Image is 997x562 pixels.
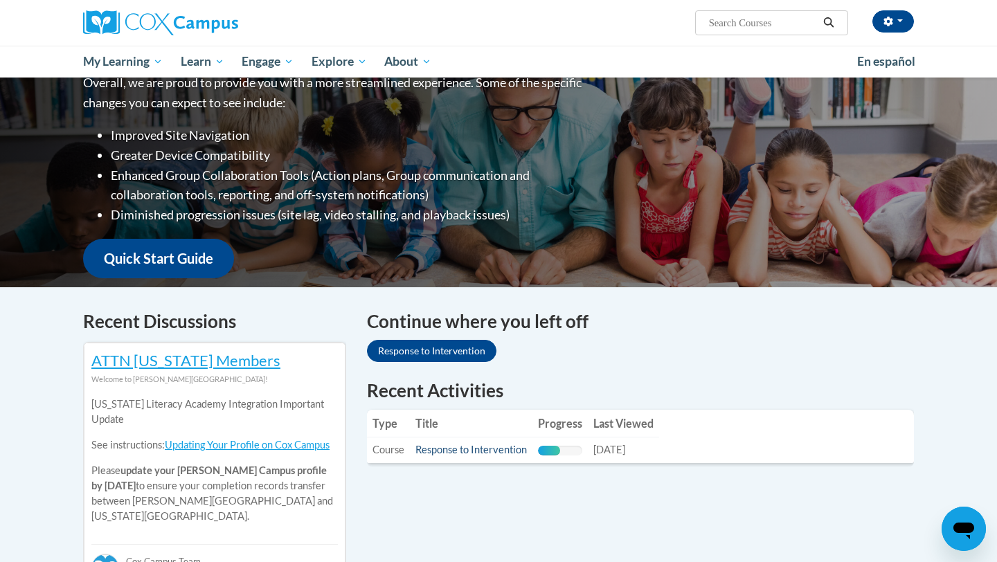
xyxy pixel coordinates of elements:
li: Enhanced Group Collaboration Tools (Action plans, Group communication and collaboration tools, re... [111,165,585,206]
h4: Recent Discussions [83,308,346,335]
span: Course [372,444,404,455]
a: Explore [303,46,376,78]
li: Improved Site Navigation [111,125,585,145]
p: Overall, we are proud to provide you with a more streamlined experience. Some of the specific cha... [83,73,585,113]
a: Updating Your Profile on Cox Campus [165,439,330,451]
a: En español [848,47,924,76]
a: ATTN [US_STATE] Members [91,351,280,370]
p: See instructions: [91,437,338,453]
h1: Recent Activities [367,378,914,403]
th: Type [367,410,410,437]
a: Learn [172,46,233,78]
a: My Learning [74,46,172,78]
b: update your [PERSON_NAME] Campus profile by [DATE] [91,464,327,491]
th: Title [410,410,532,437]
div: Welcome to [PERSON_NAME][GEOGRAPHIC_DATA]! [91,372,338,387]
button: Account Settings [872,10,914,33]
span: Explore [312,53,367,70]
li: Greater Device Compatibility [111,145,585,165]
span: [DATE] [593,444,625,455]
a: About [376,46,441,78]
li: Diminished progression issues (site lag, video stalling, and playback issues) [111,205,585,225]
h4: Continue where you left off [367,308,914,335]
iframe: Button to launch messaging window [942,507,986,551]
th: Last Viewed [588,410,659,437]
a: Cox Campus [83,10,346,35]
span: My Learning [83,53,163,70]
th: Progress [532,410,588,437]
div: Main menu [62,46,935,78]
a: Engage [233,46,303,78]
button: Search [818,15,839,31]
div: Progress, % [538,446,560,455]
div: Please to ensure your completion records transfer between [PERSON_NAME][GEOGRAPHIC_DATA] and [US_... [91,387,338,534]
span: Learn [181,53,224,70]
span: En español [857,54,915,69]
a: Response to Intervention [415,444,527,455]
p: [US_STATE] Literacy Academy Integration Important Update [91,397,338,427]
span: Engage [242,53,294,70]
input: Search Courses [708,15,818,31]
img: Cox Campus [83,10,238,35]
a: Response to Intervention [367,340,496,362]
span: About [384,53,431,70]
a: Quick Start Guide [83,239,234,278]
